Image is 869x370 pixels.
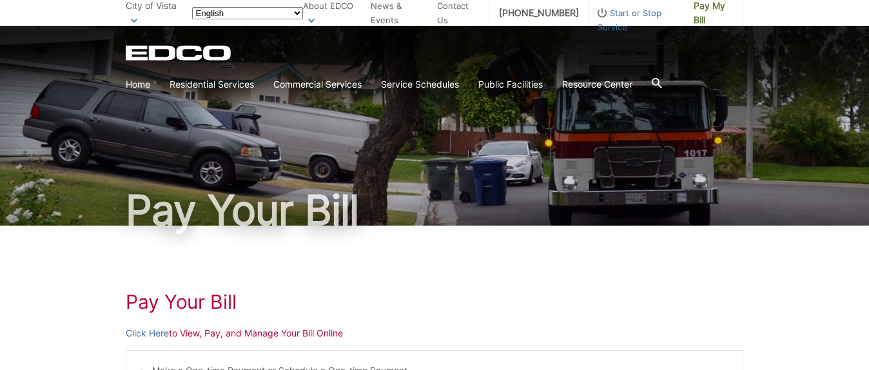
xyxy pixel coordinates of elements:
[126,190,743,231] h1: Pay Your Bill
[381,77,459,92] a: Service Schedules
[192,7,303,19] select: Select a language
[170,77,254,92] a: Residential Services
[126,77,150,92] a: Home
[273,77,362,92] a: Commercial Services
[126,326,743,340] p: to View, Pay, and Manage Your Bill Online
[126,326,169,340] a: Click Here
[126,45,233,61] a: EDCD logo. Return to the homepage.
[126,290,743,313] h1: Pay Your Bill
[478,77,543,92] a: Public Facilities
[562,77,632,92] a: Resource Center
